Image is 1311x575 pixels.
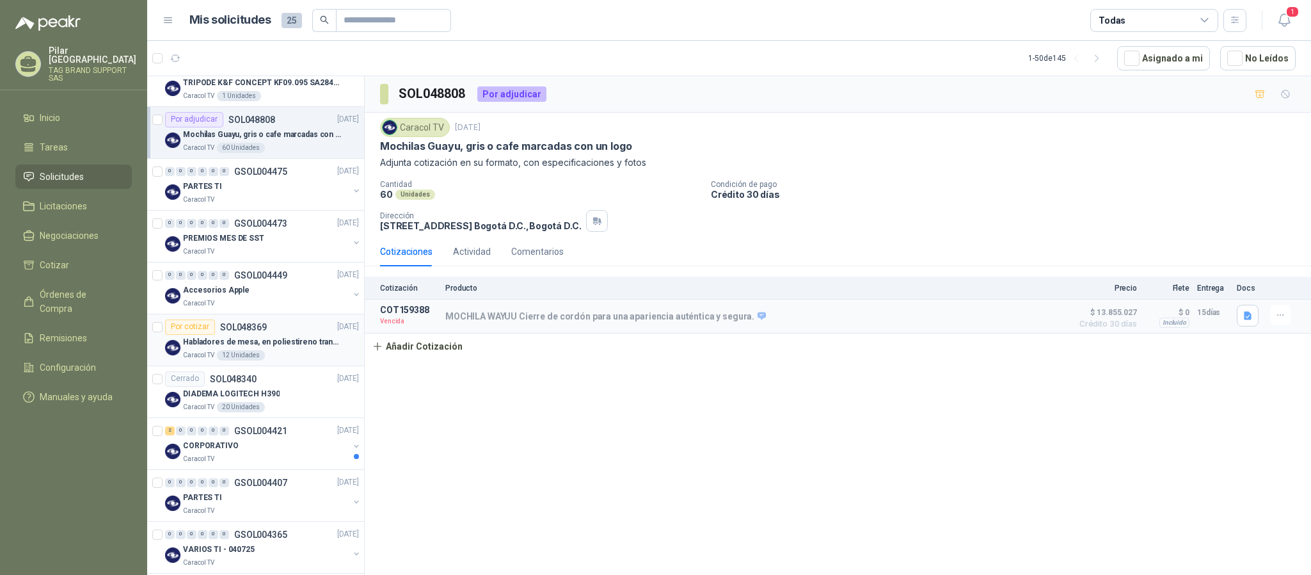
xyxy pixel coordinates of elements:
[1145,284,1189,293] p: Flete
[1197,284,1229,293] p: Entrega
[380,245,433,259] div: Cotizaciones
[15,223,132,248] a: Negociaciones
[40,140,68,154] span: Tareas
[210,375,257,384] p: SOL048340
[380,118,450,137] div: Caracol TV
[183,129,342,141] p: Mochilas Guayu, gris o cafe marcadas con un logo
[337,165,359,177] p: [DATE]
[337,425,359,437] p: [DATE]
[1220,46,1296,70] button: No Leídos
[165,184,180,200] img: Company Logo
[337,476,359,489] p: [DATE]
[209,530,218,539] div: 0
[183,298,214,309] p: Caracol TV
[217,350,265,360] div: 12 Unidades
[165,340,180,355] img: Company Logo
[1073,284,1137,293] p: Precio
[219,478,229,487] div: 0
[165,496,180,511] img: Company Logo
[183,143,214,153] p: Caracol TV
[198,478,207,487] div: 0
[198,530,207,539] div: 0
[337,217,359,229] p: [DATE]
[209,426,218,435] div: 0
[198,271,207,280] div: 0
[15,135,132,159] a: Tareas
[15,253,132,277] a: Cotizar
[198,219,207,228] div: 0
[395,190,435,200] div: Unidades
[165,133,180,148] img: Company Logo
[183,247,214,257] p: Caracol TV
[380,156,1296,170] p: Adjunta cotización en su formato, con especificaciones y fotos
[147,366,364,418] a: CerradoSOL048340[DATE] Company LogoDIADEMA LOGITECH H390Caracol TV20 Unidades
[183,91,214,101] p: Caracol TV
[1273,9,1296,32] button: 1
[165,423,362,464] a: 2 0 0 0 0 0 GSOL004421[DATE] Company LogoCORPORATIVOCaracol TV
[165,392,180,407] img: Company Logo
[365,334,470,359] button: Añadir Cotización
[183,454,214,464] p: Caracol TV
[165,167,175,176] div: 0
[176,271,186,280] div: 0
[40,331,87,345] span: Remisiones
[217,91,261,101] div: 1 Unidades
[165,268,362,309] a: 0 0 0 0 0 0 GSOL004449[DATE] Company LogoAccesorios AppleCaracol TV
[1159,318,1189,328] div: Incluido
[1237,284,1262,293] p: Docs
[183,388,280,400] p: DIADEMA LOGITECH H390
[183,506,214,516] p: Caracol TV
[209,167,218,176] div: 0
[445,311,766,323] p: MOCHILA WAYUU Cierre de cordón para una apariencia auténtica y segura.
[147,314,364,366] a: Por cotizarSOL048369[DATE] Company LogoHabladores de mesa, en poliestireno translucido (SOLO EL S...
[219,167,229,176] div: 0
[165,426,175,435] div: 2
[176,219,186,228] div: 0
[176,530,186,539] div: 0
[147,107,364,159] a: Por adjudicarSOL048808[DATE] Company LogoMochilas Guayu, gris o cafe marcadas con un logoCaracol ...
[165,236,180,252] img: Company Logo
[380,189,393,200] p: 60
[337,321,359,333] p: [DATE]
[187,478,196,487] div: 0
[198,426,207,435] div: 0
[15,385,132,409] a: Manuales y ayuda
[165,81,180,96] img: Company Logo
[209,219,218,228] div: 0
[15,326,132,350] a: Remisiones
[198,167,207,176] div: 0
[217,402,265,412] div: 20 Unidades
[234,478,287,487] p: GSOL004407
[234,426,287,435] p: GSOL004421
[15,165,132,189] a: Solicitudes
[176,426,186,435] div: 0
[187,219,196,228] div: 0
[234,167,287,176] p: GSOL004475
[337,113,359,126] p: [DATE]
[380,180,701,189] p: Cantidad
[165,444,180,459] img: Company Logo
[165,547,180,563] img: Company Logo
[40,111,60,125] span: Inicio
[183,492,222,504] p: PARTES TI
[477,86,546,102] div: Por adjudicar
[209,271,218,280] div: 0
[187,167,196,176] div: 0
[337,269,359,281] p: [DATE]
[183,195,214,205] p: Caracol TV
[209,478,218,487] div: 0
[165,112,223,127] div: Por adjudicar
[49,67,136,82] p: TAG BRAND SUPPORT SAS
[234,219,287,228] p: GSOL004473
[15,282,132,321] a: Órdenes de Compra
[165,288,180,304] img: Company Logo
[15,355,132,380] a: Configuración
[383,120,397,134] img: Company Logo
[234,271,287,280] p: GSOL004449
[165,478,175,487] div: 0
[15,106,132,130] a: Inicio
[165,320,215,335] div: Por cotizar
[511,245,564,259] div: Comentarios
[40,360,96,375] span: Configuración
[183,440,239,452] p: CORPORATIVO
